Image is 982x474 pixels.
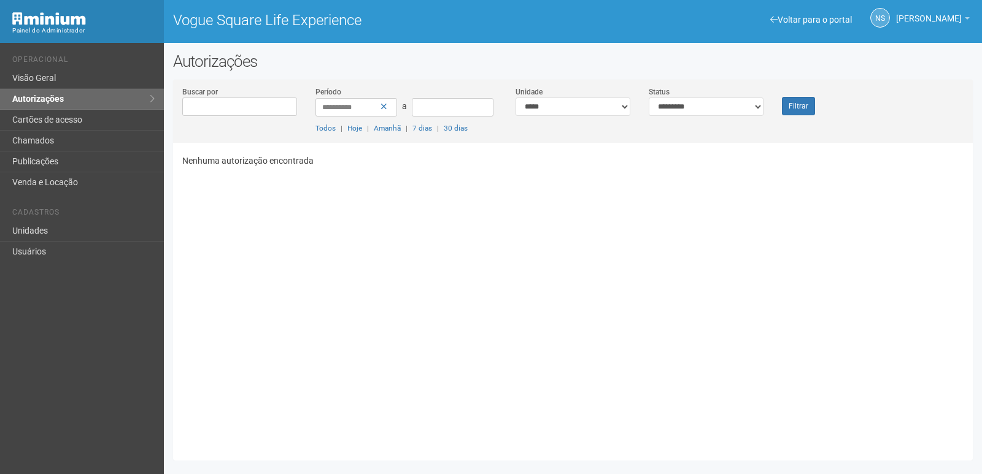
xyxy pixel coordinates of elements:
[402,101,407,111] span: a
[437,124,439,132] span: |
[347,124,362,132] a: Hoje
[870,8,890,28] a: NS
[649,86,670,97] label: Status
[367,124,369,132] span: |
[444,124,468,132] a: 30 dias
[182,155,964,166] p: Nenhuma autorização encontrada
[12,12,86,25] img: Minium
[12,55,155,68] li: Operacional
[182,86,218,97] label: Buscar por
[782,97,815,115] button: Filtrar
[896,2,962,23] span: Nicolle Silva
[315,86,341,97] label: Período
[173,52,973,71] h2: Autorizações
[896,15,970,25] a: [PERSON_NAME]
[12,25,155,36] div: Painel do Administrador
[406,124,408,132] span: |
[516,86,543,97] label: Unidade
[341,124,342,132] span: |
[770,15,852,25] a: Voltar para o portal
[374,124,401,132] a: Amanhã
[315,124,336,132] a: Todos
[173,12,564,28] h1: Vogue Square Life Experience
[412,124,432,132] a: 7 dias
[12,208,155,221] li: Cadastros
